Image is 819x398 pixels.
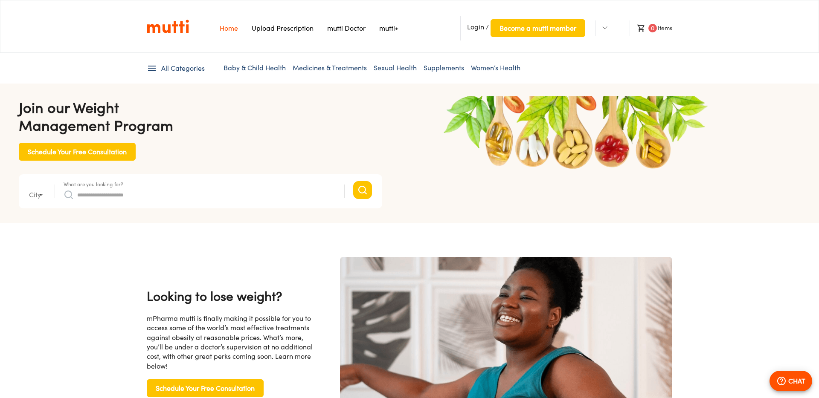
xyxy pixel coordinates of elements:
[224,63,286,72] a: Baby & Child Health
[630,20,672,36] li: Items
[252,24,314,32] a: Navigates to Prescription Upload Page
[327,24,366,32] a: Navigates to mutti doctor website
[19,147,136,154] a: Schedule Your Free Consultation
[770,371,812,391] button: CHAT
[471,63,520,72] a: Women’s Health
[161,63,205,73] span: All Categories
[147,384,264,391] a: Schedule Your Free Consultation
[374,63,417,72] a: Sexual Health
[147,287,316,305] h4: Looking to lose weight?
[424,63,464,72] a: Supplements
[467,23,484,31] span: Login
[28,146,127,158] span: Schedule Your Free Consultation
[19,143,136,161] button: Schedule Your Free Consultation
[460,16,585,40] li: /
[491,19,585,37] button: Become a mutti member
[602,25,607,30] img: Dropdown
[220,24,238,32] a: Navigates to Home Page
[353,181,372,199] button: Search
[156,382,255,394] span: Schedule Your Free Consultation
[147,19,189,34] img: Logo
[788,376,805,386] p: CHAT
[379,24,398,32] a: Navigates to mutti+ page
[64,182,123,187] label: What are you looking for?
[19,98,382,134] h4: Join our Weight Management Program
[500,22,576,34] span: Become a mutti member
[147,314,316,371] div: mPharma mutti is finally making it possible for you to access some of the world’s most effective ...
[648,24,657,32] span: 0
[147,19,189,34] a: Link on the logo navigates to HomePage
[147,379,264,397] button: Schedule Your Free Consultation
[293,63,367,72] a: Medicines & Treatments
